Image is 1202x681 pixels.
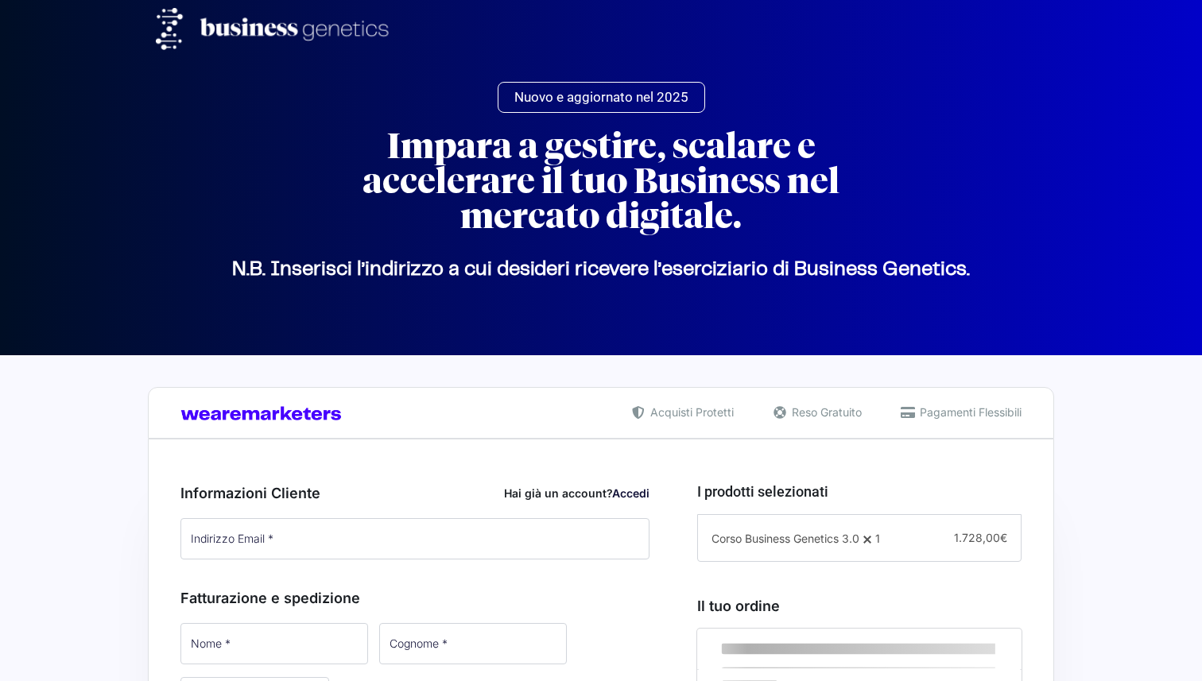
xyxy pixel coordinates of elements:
[697,629,884,670] th: Prodotto
[180,587,649,609] h3: Fatturazione e spedizione
[1000,531,1007,544] span: €
[504,485,649,501] div: Hai già un account?
[954,531,1007,544] span: 1.728,00
[612,486,649,500] a: Accedi
[916,404,1022,420] span: Pagamenti Flessibili
[498,82,705,113] a: Nuovo e aggiornato nel 2025
[788,404,862,420] span: Reso Gratuito
[180,518,649,559] input: Indirizzo Email *
[697,595,1022,617] h3: Il tuo ordine
[646,404,734,420] span: Acquisti Protetti
[883,629,1022,670] th: Subtotale
[712,532,859,545] span: Corso Business Genetics 3.0
[315,129,887,234] h2: Impara a gestire, scalare e accelerare il tuo Business nel mercato digitale.
[697,481,1022,502] h3: I prodotti selezionati
[514,91,688,104] span: Nuovo e aggiornato nel 2025
[875,532,880,545] span: 1
[379,623,567,664] input: Cognome *
[180,623,368,664] input: Nome *
[180,482,649,504] h3: Informazioni Cliente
